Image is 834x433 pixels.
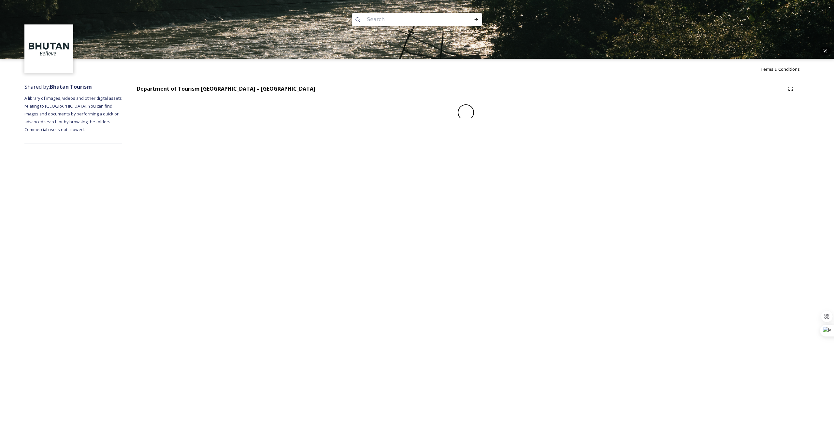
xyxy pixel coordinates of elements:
[364,12,453,27] input: Search
[50,83,92,90] strong: Bhutan Tourism
[760,66,800,72] span: Terms & Conditions
[137,85,315,92] strong: Department of Tourism [GEOGRAPHIC_DATA] – [GEOGRAPHIC_DATA]
[25,25,73,73] img: BT_Logo_BB_Lockup_CMYK_High%2520Res.jpg
[24,95,123,132] span: A library of images, videos and other digital assets relating to [GEOGRAPHIC_DATA]. You can find ...
[24,83,92,90] span: Shared by:
[760,65,810,73] a: Terms & Conditions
